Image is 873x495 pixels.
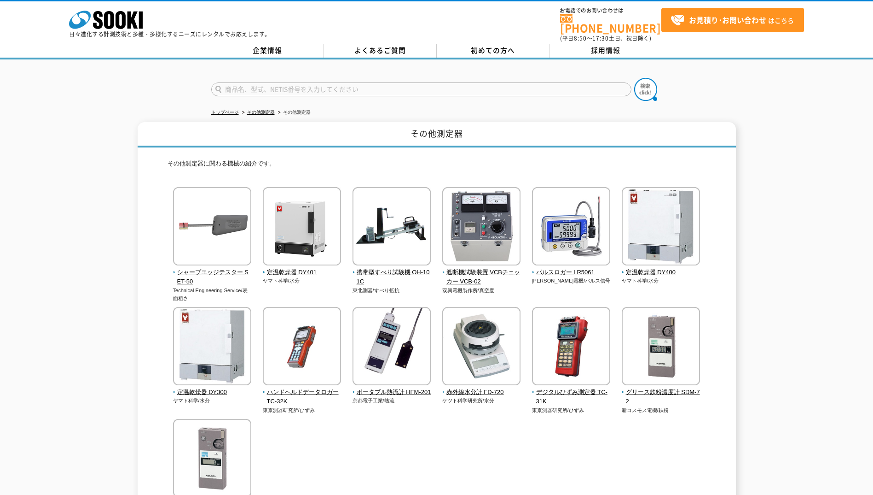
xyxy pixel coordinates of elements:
[69,31,271,37] p: 日々進化する計測技術と多種・多様化するニーズにレンタルでお応えします。
[263,187,341,268] img: 定温乾燥器 DY401
[532,388,611,407] span: デジタルひずみ測定器 TC-31K
[173,268,252,287] span: シャープエッジテスター SET-50
[324,44,437,58] a: よくあるご質問
[532,407,611,414] p: 東京測器研究所/ひずみ
[353,187,431,268] img: 携帯型すべり試験機 OH-101C
[560,8,661,13] span: お電話でのお問い合わせは
[138,122,736,147] h1: その他測定器
[211,82,631,96] input: 商品名、型式、NETIS番号を入力してください
[471,45,515,55] span: 初めての方へ
[622,268,700,277] span: 定温乾燥器 DY400
[263,268,341,277] span: 定温乾燥器 DY401
[173,397,252,405] p: ヤマト科学/水分
[689,14,766,25] strong: お見積り･お問い合わせ
[353,287,431,295] p: 東北測器/すべり抵抗
[247,110,275,115] a: その他測定器
[442,379,521,397] a: 赤外線水分計 FD-720
[532,187,610,268] img: パルスロガー LR5061
[442,397,521,405] p: ケツト科学研究所/水分
[661,8,804,32] a: お見積り･お問い合わせはこちら
[560,14,661,33] a: [PHONE_NUMBER]
[263,307,341,388] img: ハンドヘルドデータロガー TC-32K
[173,287,252,302] p: Technical Engineering Service/表面粗さ
[442,268,521,287] span: 遮断機試験装置 VCBチェッカー VCB-02
[353,268,431,287] span: 携帯型すべり試験機 OH-101C
[276,108,311,118] li: その他測定器
[622,187,700,268] img: 定温乾燥器 DY400
[622,307,700,388] img: グリース鉄粉濃度計 SDM-72
[622,407,700,414] p: 新コスモス電機/鉄粉
[353,397,431,405] p: 京都電子工業/熱流
[353,379,431,397] a: ポータブル熱流計 HFM-201
[442,187,520,268] img: 遮断機試験装置 VCBチェッカー VCB-02
[263,259,341,277] a: 定温乾燥器 DY401
[173,379,252,397] a: 定温乾燥器 DY300
[353,307,431,388] img: ポータブル熱流計 HFM-201
[549,44,662,58] a: 採用情報
[574,34,587,42] span: 8:50
[173,187,251,268] img: シャープエッジテスター SET-50
[263,388,341,407] span: ハンドヘルドデータロガー TC-32K
[173,259,252,287] a: シャープエッジテスター SET-50
[442,259,521,287] a: 遮断機試験装置 VCBチェッカー VCB-02
[353,259,431,287] a: 携帯型すべり試験機 OH-101C
[592,34,609,42] span: 17:30
[442,287,521,295] p: 双興電機製作所/真空度
[168,159,706,173] p: その他測定器に関わる機械の紹介です。
[437,44,549,58] a: 初めての方へ
[353,388,431,397] span: ポータブル熱流計 HFM-201
[622,388,700,407] span: グリース鉄粉濃度計 SDM-72
[173,307,251,388] img: 定温乾燥器 DY300
[211,110,239,115] a: トップページ
[263,407,341,414] p: 東京測器研究所/ひずみ
[622,277,700,285] p: ヤマト科学/水分
[263,277,341,285] p: ヤマト科学/水分
[622,379,700,407] a: グリース鉄粉濃度計 SDM-72
[263,379,341,407] a: ハンドヘルドデータロガー TC-32K
[532,277,611,285] p: [PERSON_NAME]電機/パルス信号
[671,13,794,27] span: はこちら
[532,259,611,277] a: パルスロガー LR5061
[442,388,521,397] span: 赤外線水分計 FD-720
[622,259,700,277] a: 定温乾燥器 DY400
[442,307,520,388] img: 赤外線水分計 FD-720
[634,78,657,101] img: btn_search.png
[532,379,611,407] a: デジタルひずみ測定器 TC-31K
[211,44,324,58] a: 企業情報
[532,268,611,277] span: パルスロガー LR5061
[173,388,252,397] span: 定温乾燥器 DY300
[560,34,651,42] span: (平日 ～ 土日、祝日除く)
[532,307,610,388] img: デジタルひずみ測定器 TC-31K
